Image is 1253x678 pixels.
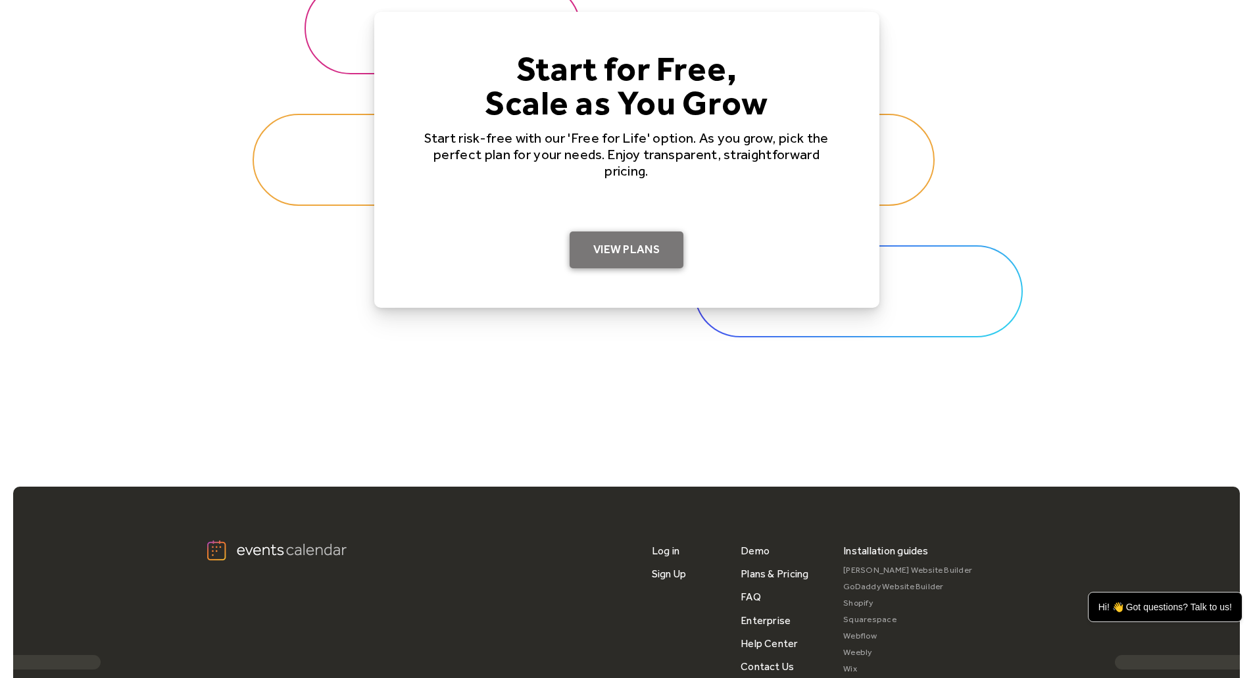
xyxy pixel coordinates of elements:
[843,628,972,644] a: Webflow
[741,585,761,608] a: FAQ
[843,595,972,612] a: Shopify
[843,539,929,562] div: Installation guides
[741,562,809,585] a: Plans & Pricing
[843,644,972,661] a: Weebly
[416,130,837,180] p: Start risk-free with our 'Free for Life' option. As you grow, pick the perfect plan for your need...
[741,632,798,655] a: Help Center
[843,579,972,595] a: GoDaddy Website Builder
[652,539,679,562] a: Log in
[741,539,770,562] a: Demo
[416,51,837,120] h4: Start for Free, Scale as You Grow
[843,562,972,579] a: [PERSON_NAME] Website Builder
[570,231,683,268] a: View Plans
[652,562,687,585] a: Sign Up
[843,661,972,677] a: Wix
[741,609,791,632] a: Enterprise
[843,612,972,628] a: Squarespace
[741,655,794,678] a: Contact Us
